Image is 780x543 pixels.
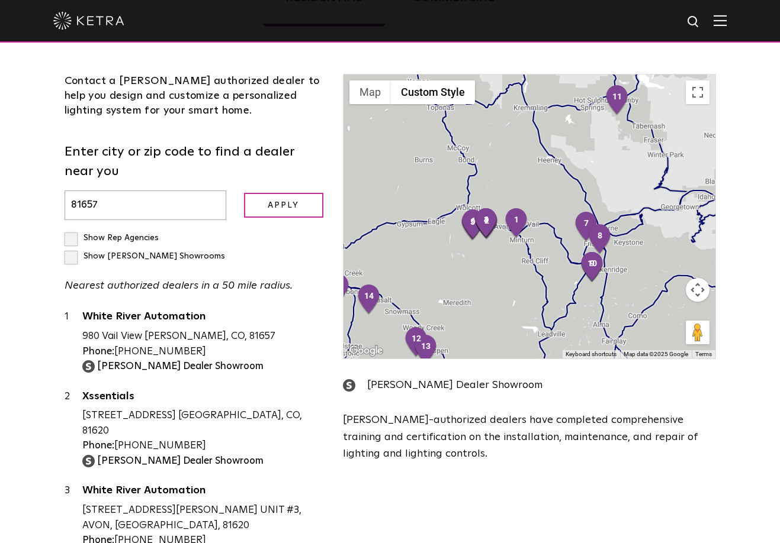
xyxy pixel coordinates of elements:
div: 2 [474,209,499,241]
div: 1 [504,208,529,240]
div: Contact a [PERSON_NAME] authorized dealer to help you design and customize a personalized lightin... [65,74,326,119]
img: Hamburger%20Nav.svg [714,15,727,26]
button: Show street map [349,80,391,104]
div: 1 [65,309,82,374]
a: Terms [695,351,712,357]
div: 14 [357,284,381,316]
a: White River Automation [82,311,326,326]
div: 6 [461,209,486,241]
img: ketra-logo-2019-white [53,12,124,30]
img: showroom_icon.png [82,360,95,373]
p: Nearest authorized dealers in a 50 mile radius. [65,277,326,295]
p: [PERSON_NAME]-authorized dealers have completed comprehensive training and certification on the i... [343,412,715,463]
label: Enter city or zip code to find a dealer near you [65,143,326,182]
div: [PHONE_NUMBER] [82,438,326,454]
label: Show [PERSON_NAME] Showrooms [65,252,225,260]
div: 980 Vail View [PERSON_NAME], CO, 81657 [82,329,326,344]
button: Map camera controls [686,278,710,302]
input: Enter city or zip code [65,190,226,221]
button: Drag Pegman onto the map to open Street View [686,321,710,344]
div: [PHONE_NUMBER] [82,344,326,360]
span: Map data ©2025 Google [624,351,688,357]
input: Apply [244,193,323,218]
img: search icon [686,15,701,30]
strong: [PERSON_NAME] Dealer Showroom [97,361,264,371]
img: showroom_icon.png [82,455,95,467]
div: 12 [404,327,429,358]
div: 13 [413,334,438,366]
strong: [PERSON_NAME] Dealer Showroom [97,456,264,466]
label: Show Rep Agencies [65,234,159,242]
div: 8 [588,224,612,256]
div: 4 [474,208,499,240]
a: White River Automation [82,485,326,500]
div: 10 [580,251,605,283]
div: [STREET_ADDRESS] [GEOGRAPHIC_DATA], CO, 81620 [82,408,326,438]
div: [STREET_ADDRESS][PERSON_NAME] UNIT #3, AVON, [GEOGRAPHIC_DATA], 81620 [82,503,326,533]
button: Toggle fullscreen view [686,80,710,104]
button: Keyboard shortcuts [566,350,617,358]
img: Google [346,343,386,358]
a: Open this area in Google Maps (opens a new window) [346,343,386,358]
strong: Phone: [82,347,114,357]
div: [PERSON_NAME] Dealer Showroom [343,377,715,394]
img: showroom_icon.png [343,379,355,392]
button: Custom Style [391,80,475,104]
strong: Phone: [82,441,114,451]
a: Xssentials [82,391,326,406]
div: 5 [460,210,485,242]
div: 2 [65,389,82,469]
div: 15 [326,273,351,305]
div: 7 [574,211,599,243]
div: 11 [605,85,630,117]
